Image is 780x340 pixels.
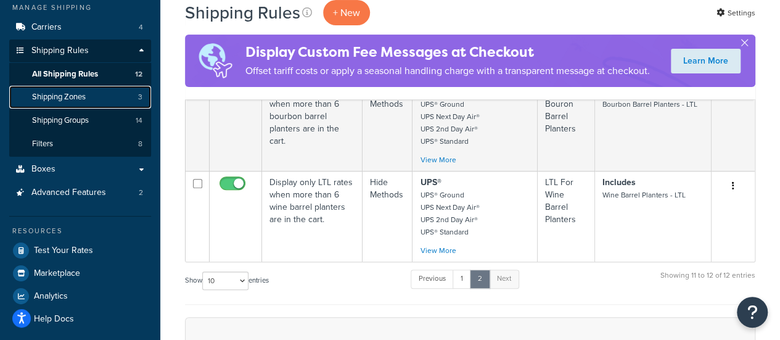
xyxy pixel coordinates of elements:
a: Marketplace [9,262,151,284]
span: Analytics [34,291,68,302]
a: Settings [716,4,755,22]
a: Next [489,270,519,288]
a: View More [420,154,456,165]
a: 2 [470,270,490,288]
span: 2 [139,188,143,198]
li: Shipping Groups [9,109,151,132]
h1: Shipping Rules [185,1,300,25]
a: View More [420,245,456,256]
span: Marketplace [34,268,80,279]
div: Showing 11 to 12 of 12 entries [660,268,755,295]
td: Display only LTL rates when more than 6 bourbon barrel planters are in the cart. [262,80,363,171]
span: Carriers [31,22,62,33]
a: Analytics [9,285,151,307]
a: Filters 8 [9,133,151,155]
a: 1 [453,270,471,288]
span: All Shipping Rules [32,69,98,80]
li: Carriers [9,16,151,39]
td: Hide Methods [363,80,413,171]
a: Boxes [9,158,151,181]
td: Display only LTL rates when more than 6 wine barrel planters are in the cart. [262,171,363,262]
td: LTL For Bouron Barrel Planters [538,80,595,171]
h4: Display Custom Fee Messages at Checkout [245,42,650,62]
strong: UPS® [420,176,441,189]
img: duties-banner-06bc72dcb5fe05cb3f9472aba00be2ae8eb53ab6f0d8bb03d382ba314ac3c341.png [185,35,245,87]
label: Show entries [185,272,269,290]
strong: Includes [602,176,636,189]
span: Help Docs [34,314,74,325]
div: Manage Shipping [9,2,151,13]
a: Learn More [671,49,741,73]
a: Shipping Groups 14 [9,109,151,132]
small: Bourbon Barrel Planters - LTL [602,99,697,110]
a: Shipping Zones 3 [9,86,151,109]
small: UPS® Ground UPS Next Day Air® UPS 2nd Day Air® UPS® Standard [420,99,479,147]
p: Offset tariff costs or apply a seasonal handling charge with a transparent message at checkout. [245,62,650,80]
span: 4 [139,22,143,33]
td: Hide Methods [363,171,413,262]
a: All Shipping Rules 12 [9,63,151,86]
li: Shipping Rules [9,39,151,157]
a: Advanced Features 2 [9,181,151,204]
li: Shipping Zones [9,86,151,109]
a: Test Your Rates [9,239,151,262]
span: Boxes [31,164,55,175]
span: Shipping Groups [32,115,89,126]
small: Wine Barrel Planters - LTL [602,189,686,201]
span: Shipping Zones [32,92,86,102]
span: Test Your Rates [34,246,93,256]
span: 12 [135,69,142,80]
a: Shipping Rules [9,39,151,62]
a: Previous [411,270,454,288]
span: 3 [138,92,142,102]
button: Open Resource Center [737,297,768,328]
a: Help Docs [9,308,151,330]
a: Carriers 4 [9,16,151,39]
span: Advanced Features [31,188,106,198]
span: Shipping Rules [31,46,89,56]
span: 14 [136,115,142,126]
li: Advanced Features [9,181,151,204]
small: UPS® Ground UPS Next Day Air® UPS 2nd Day Air® UPS® Standard [420,189,479,238]
li: All Shipping Rules [9,63,151,86]
select: Showentries [202,272,248,290]
span: 8 [138,139,142,149]
div: Resources [9,226,151,236]
span: Filters [32,139,53,149]
td: LTL For Wine Barrel Planters [538,171,595,262]
li: Filters [9,133,151,155]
